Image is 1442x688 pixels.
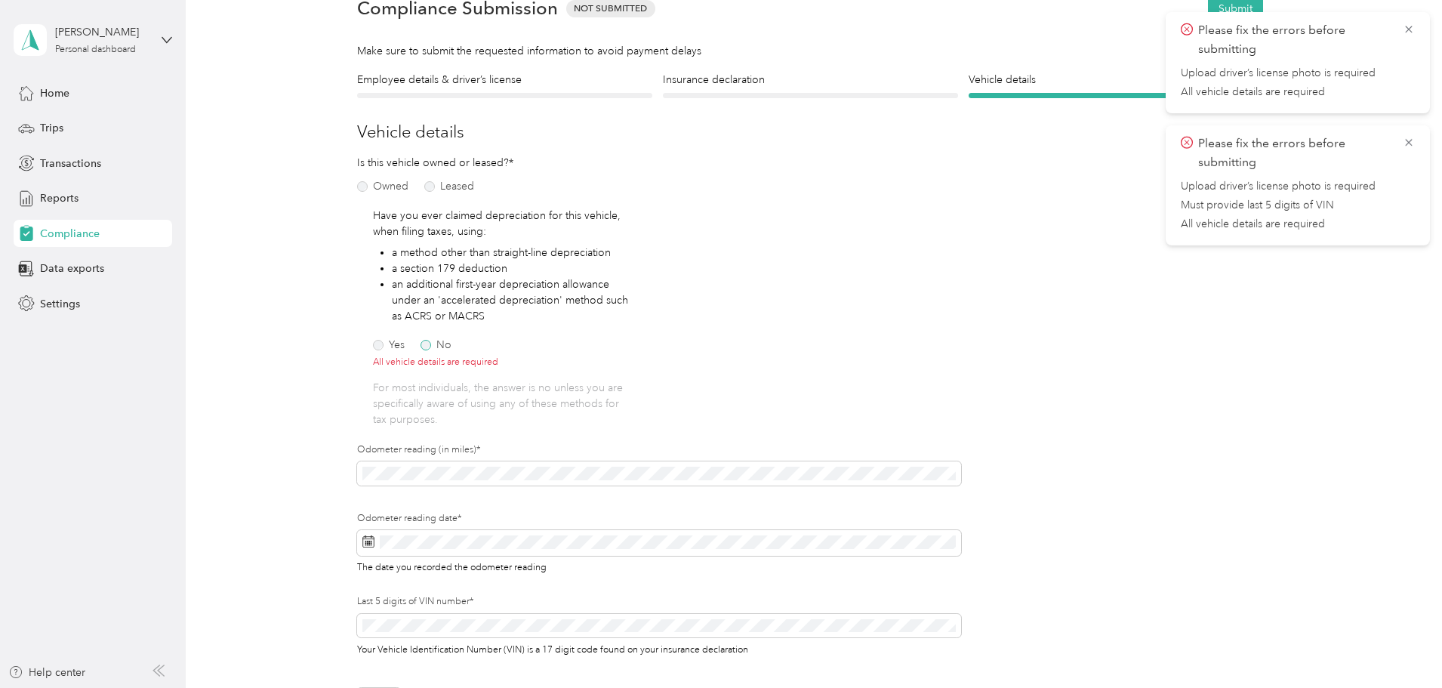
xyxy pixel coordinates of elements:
[1357,603,1442,688] iframe: Everlance-gr Chat Button Frame
[40,85,69,101] span: Home
[357,181,408,192] label: Owned
[1181,66,1415,80] span: Upload driver’s license photo is required
[357,641,748,656] span: Your Vehicle Identification Number (VIN) is a 17 digit code found on your insurance declaration
[55,24,149,40] div: [PERSON_NAME]
[357,43,1263,59] div: Make sure to submit the requested information to avoid payment delays
[40,226,100,242] span: Compliance
[40,261,104,276] span: Data exports
[1181,218,1415,231] span: All vehicle details are required
[1181,179,1415,193] span: Upload driver’s license photo is required
[357,512,961,526] label: Odometer reading date*
[1181,85,1415,99] span: All vehicle details are required
[663,72,958,88] h4: Insurance declaration
[392,261,636,276] li: a section 179 deduction
[1198,134,1391,171] p: Please fix the errors before submitting
[357,72,652,88] h4: Employee details & driver’s license
[421,340,451,350] label: No
[373,380,636,427] p: For most individuals, the answer is no unless you are specifically aware of using any of these me...
[1181,199,1415,212] span: Must provide last 5 digits of VIN
[373,208,636,239] p: Have you ever claimed depreciation for this vehicle, when filing taxes, using:
[40,296,80,312] span: Settings
[373,340,405,350] label: Yes
[392,276,636,324] li: an additional first-year depreciation allowance under an 'accelerated depreciation' method such a...
[357,443,961,457] label: Odometer reading (in miles)*
[357,595,961,609] label: Last 5 digits of VIN number*
[424,181,474,192] label: Leased
[392,245,636,261] li: a method other than straight-line depreciation
[357,155,553,171] p: Is this vehicle owned or leased?*
[40,120,63,136] span: Trips
[357,119,1263,144] h3: Vehicle details
[55,45,136,54] div: Personal dashboard
[1198,21,1391,58] p: Please fix the errors before submitting
[8,665,85,680] button: Help center
[40,190,79,206] span: Reports
[40,156,101,171] span: Transactions
[357,559,547,573] span: The date you recorded the odometer reading
[969,72,1264,88] h4: Vehicle details
[373,356,548,369] div: All vehicle details are required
